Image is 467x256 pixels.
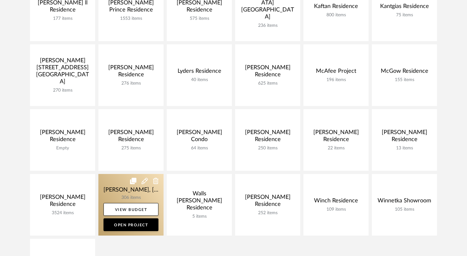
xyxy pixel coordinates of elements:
div: 40 items [172,77,227,83]
div: 5 items [172,214,227,219]
div: 196 items [309,77,364,83]
div: 64 items [172,146,227,151]
div: [PERSON_NAME] Residence [377,129,432,146]
div: 252 items [240,210,295,216]
div: 155 items [377,77,432,83]
div: [PERSON_NAME] Residence [240,129,295,146]
div: Kaftan Residence [309,3,364,12]
div: 75 items [377,12,432,18]
div: 575 items [172,16,227,21]
div: 275 items [103,146,158,151]
div: [PERSON_NAME] Residence [35,194,90,210]
div: 3524 items [35,210,90,216]
div: 800 items [309,12,364,18]
div: [PERSON_NAME] Residence [240,194,295,210]
a: View Budget [103,203,158,216]
div: [PERSON_NAME] Residence [103,64,158,81]
div: Walls [PERSON_NAME] Residence [172,190,227,214]
div: [PERSON_NAME] Residence [309,129,364,146]
div: 276 items [103,81,158,86]
div: [PERSON_NAME] Residence [35,129,90,146]
div: 250 items [240,146,295,151]
div: McAfee Project [309,68,364,77]
div: 1553 items [103,16,158,21]
div: [PERSON_NAME] [STREET_ADDRESS][GEOGRAPHIC_DATA] [35,57,90,88]
div: 270 items [35,88,90,93]
div: Empty [35,146,90,151]
a: Open Project [103,218,158,231]
div: 177 items [35,16,90,21]
div: 236 items [240,23,295,28]
div: Winnetka Showroom [377,197,432,207]
div: 105 items [377,207,432,212]
div: 625 items [240,81,295,86]
div: 109 items [309,207,364,212]
div: McGow Residence [377,68,432,77]
div: Winch Residence [309,197,364,207]
div: [PERSON_NAME] Residence [103,129,158,146]
div: Kantgias Residence [377,3,432,12]
div: 13 items [377,146,432,151]
div: [PERSON_NAME] Condo [172,129,227,146]
div: [PERSON_NAME] Residence [240,64,295,81]
div: Lyders Residence [172,68,227,77]
div: 22 items [309,146,364,151]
